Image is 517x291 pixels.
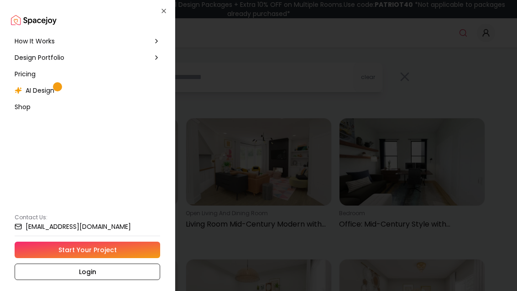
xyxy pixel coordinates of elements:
span: Shop [15,102,31,111]
p: Contact Us: [15,214,160,221]
a: Start Your Project [15,242,160,258]
a: [EMAIL_ADDRESS][DOMAIN_NAME] [15,223,160,230]
small: [EMAIL_ADDRESS][DOMAIN_NAME] [26,223,131,230]
a: Login [15,264,160,280]
a: Spacejoy [11,11,57,29]
span: Design Portfolio [15,53,64,62]
img: Spacejoy Logo [11,11,57,29]
span: Pricing [15,69,36,79]
span: How It Works [15,37,55,46]
span: AI Design [26,86,54,95]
